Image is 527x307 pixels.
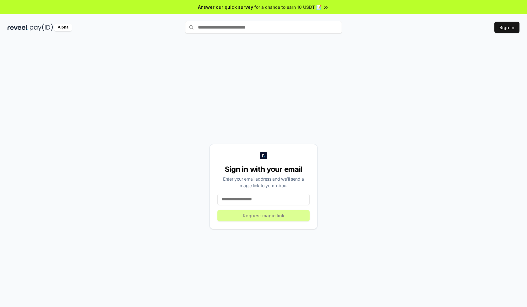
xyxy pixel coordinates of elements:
[30,24,53,31] img: pay_id
[217,164,310,174] div: Sign in with your email
[217,176,310,189] div: Enter your email address and we’ll send a magic link to your inbox.
[54,24,72,31] div: Alpha
[260,152,267,159] img: logo_small
[254,4,322,10] span: for a chance to earn 10 USDT 📝
[494,22,519,33] button: Sign In
[198,4,253,10] span: Answer our quick survey
[8,24,29,31] img: reveel_dark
